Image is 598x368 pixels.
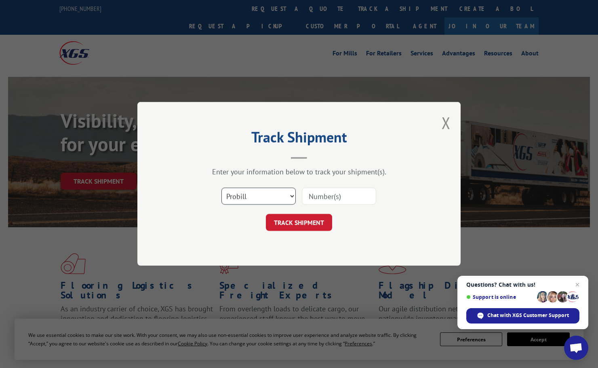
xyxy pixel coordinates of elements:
[442,112,451,133] button: Close modal
[573,280,582,290] span: Close chat
[178,131,420,147] h2: Track Shipment
[564,336,588,360] div: Open chat
[302,188,376,205] input: Number(s)
[178,167,420,177] div: Enter your information below to track your shipment(s).
[466,294,534,300] span: Support is online
[466,308,579,324] div: Chat with XGS Customer Support
[466,281,579,288] span: Questions? Chat with us!
[266,214,332,231] button: TRACK SHIPMENT
[487,312,569,319] span: Chat with XGS Customer Support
